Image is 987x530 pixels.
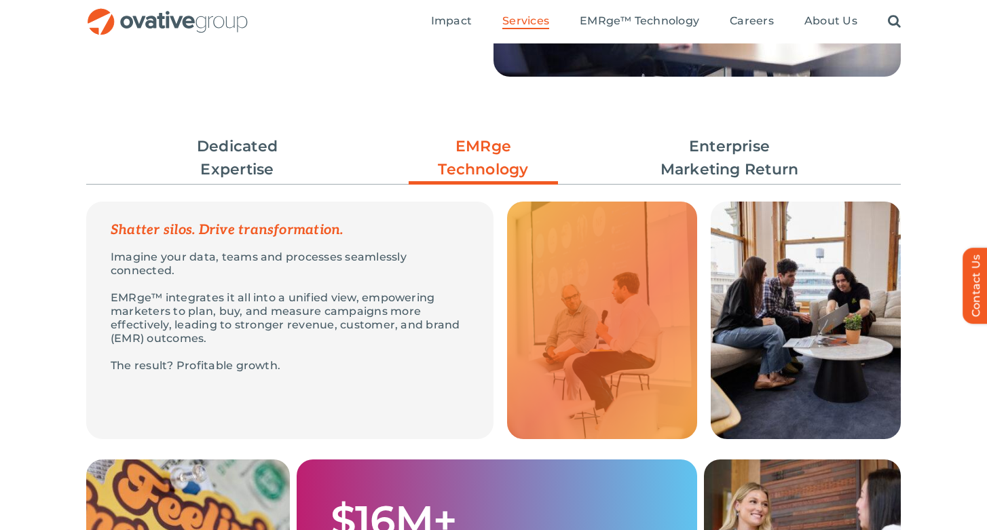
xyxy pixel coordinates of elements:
[111,291,469,345] p: EMRge™ integrates it all into a unified view, empowering marketers to plan, buy, and measure camp...
[111,359,469,373] p: The result? Profitable growth.
[163,135,312,181] a: Dedicated Expertise
[580,14,699,29] a: EMRge™ Technology
[409,135,558,188] a: EMRge Technology
[888,14,901,29] a: Search
[730,14,774,29] a: Careers
[111,250,469,278] p: Imagine your data, teams and processes seamlessly connected.
[580,14,699,28] span: EMRge™ Technology
[655,135,804,181] a: Enterprise Marketing Return
[804,14,857,29] a: About Us
[86,128,901,188] ul: Post Filters
[431,14,472,29] a: Impact
[804,14,857,28] span: About Us
[507,202,697,439] img: Measurement – Grid Quote 2
[86,7,249,20] a: OG_Full_horizontal_RGB
[730,14,774,28] span: Careers
[711,202,901,439] img: Measurement – Grid 3
[111,223,469,237] p: Shatter silos. Drive transformation.
[502,14,549,28] span: Services
[502,14,549,29] a: Services
[431,14,472,28] span: Impact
